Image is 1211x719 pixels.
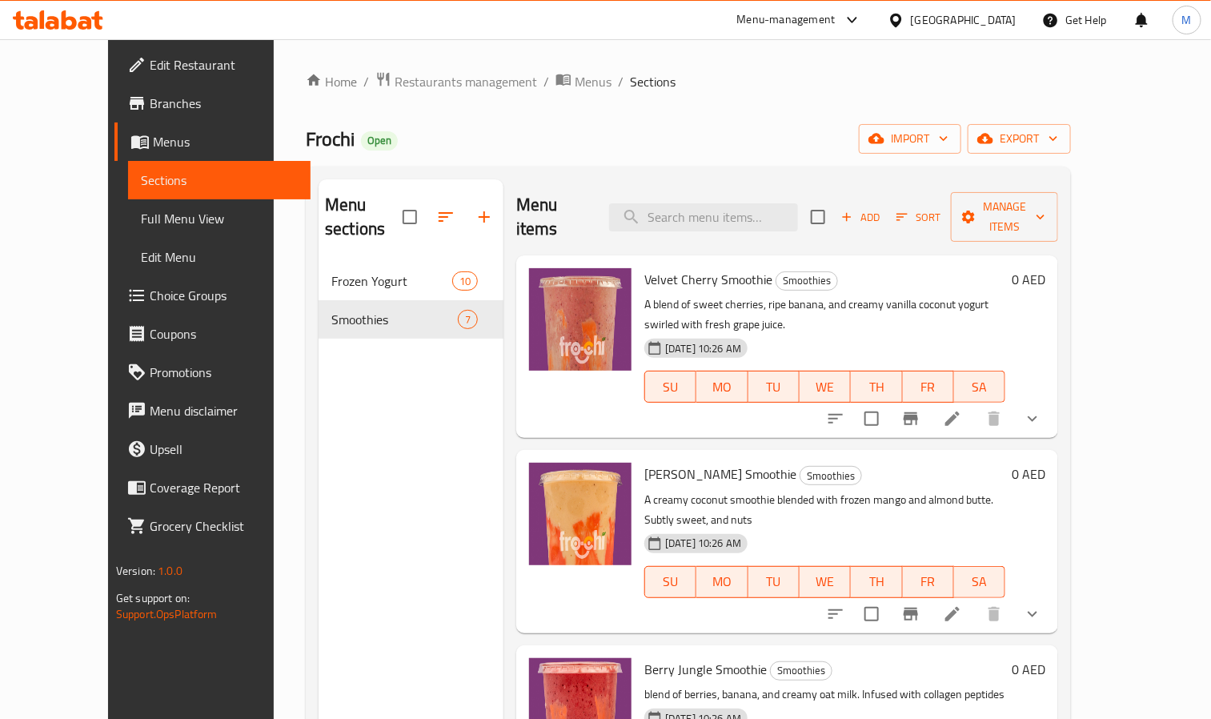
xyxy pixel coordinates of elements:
span: Edit Restaurant [150,55,298,74]
span: [DATE] 10:26 AM [659,536,748,551]
div: Smoothies7 [319,300,503,339]
span: Choice Groups [150,286,298,305]
button: SU [644,371,696,403]
span: Menu disclaimer [150,401,298,420]
span: Full Menu View [141,209,298,228]
span: FR [909,376,948,399]
span: Sort items [886,205,951,230]
div: Menu-management [737,10,836,30]
span: Velvet Cherry Smoothie [644,267,772,291]
li: / [618,72,624,91]
a: Edit menu item [943,605,962,624]
button: WE [800,371,851,403]
a: Menu disclaimer [114,392,311,430]
a: Upsell [114,430,311,468]
button: MO [696,566,748,598]
span: Grocery Checklist [150,516,298,536]
span: Frozen Yogurt [331,271,452,291]
a: Edit Menu [128,238,311,276]
span: Select to update [855,597,888,631]
span: WE [806,376,844,399]
span: SU [652,570,690,593]
button: Sort [892,205,944,230]
span: Coverage Report [150,478,298,497]
p: A creamy coconut smoothie blended with frozen mango and almond butte. Subtly sweet, and nuts [644,490,1005,530]
span: TH [857,376,896,399]
a: Coupons [114,315,311,353]
img: Velvet Cherry Smoothie [529,268,632,371]
span: Select section [801,200,835,234]
a: Promotions [114,353,311,392]
div: Smoothies [770,661,832,681]
button: Branch-specific-item [892,595,930,633]
a: Menus [114,123,311,161]
button: SU [644,566,696,598]
div: Open [361,131,398,151]
h2: Menu items [516,193,590,241]
span: Promotions [150,363,298,382]
span: Add item [835,205,886,230]
a: Edit Restaurant [114,46,311,84]
span: Restaurants management [395,72,537,91]
button: SA [954,566,1005,598]
button: show more [1013,400,1052,438]
span: TU [755,376,793,399]
span: SA [960,570,999,593]
button: show more [1013,595,1052,633]
span: Get support on: [116,588,190,609]
button: delete [975,400,1013,438]
span: Smoothies [771,661,832,680]
svg: Show Choices [1023,409,1042,428]
span: WE [806,570,844,593]
span: Sort [896,208,940,227]
span: [PERSON_NAME] Smoothie [644,462,796,486]
button: WE [800,566,851,598]
a: Support.OpsPlatform [116,604,218,625]
div: Smoothies [331,310,458,329]
span: Add [839,208,882,227]
span: [DATE] 10:26 AM [659,341,748,356]
span: Sort sections [427,198,465,236]
h6: 0 AED [1012,268,1045,291]
a: Coverage Report [114,468,311,507]
span: Coupons [150,324,298,343]
span: 10 [453,274,477,289]
button: Add section [465,198,503,236]
a: Restaurants management [375,71,537,92]
p: blend of berries, banana, and creamy oat milk. Infused with collagen peptides [644,685,1005,705]
a: Menus [555,71,612,92]
span: MO [703,376,741,399]
span: Manage items [964,197,1045,237]
span: export [980,129,1058,149]
button: Manage items [951,192,1058,242]
span: MO [703,570,741,593]
li: / [363,72,369,91]
span: Menus [575,72,612,91]
button: export [968,124,1071,154]
span: Branches [150,94,298,113]
div: items [458,310,478,329]
button: Add [835,205,886,230]
span: 7 [459,312,477,327]
button: TU [748,566,800,598]
span: TH [857,570,896,593]
span: Select to update [855,402,888,436]
div: Smoothies [800,466,862,485]
span: Sections [141,171,298,190]
button: FR [903,371,954,403]
p: A blend of sweet cherries, ripe banana, and creamy vanilla coconut yogurt swirled with fresh grap... [644,295,1005,335]
a: Grocery Checklist [114,507,311,545]
span: Smoothies [800,467,861,485]
button: TH [851,371,902,403]
a: Home [306,72,357,91]
button: SA [954,371,1005,403]
div: Smoothies [776,271,838,291]
h2: Menu sections [325,193,403,241]
button: FR [903,566,954,598]
div: [GEOGRAPHIC_DATA] [911,11,1017,29]
a: Choice Groups [114,276,311,315]
span: Open [361,134,398,147]
span: Sections [630,72,676,91]
button: MO [696,371,748,403]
